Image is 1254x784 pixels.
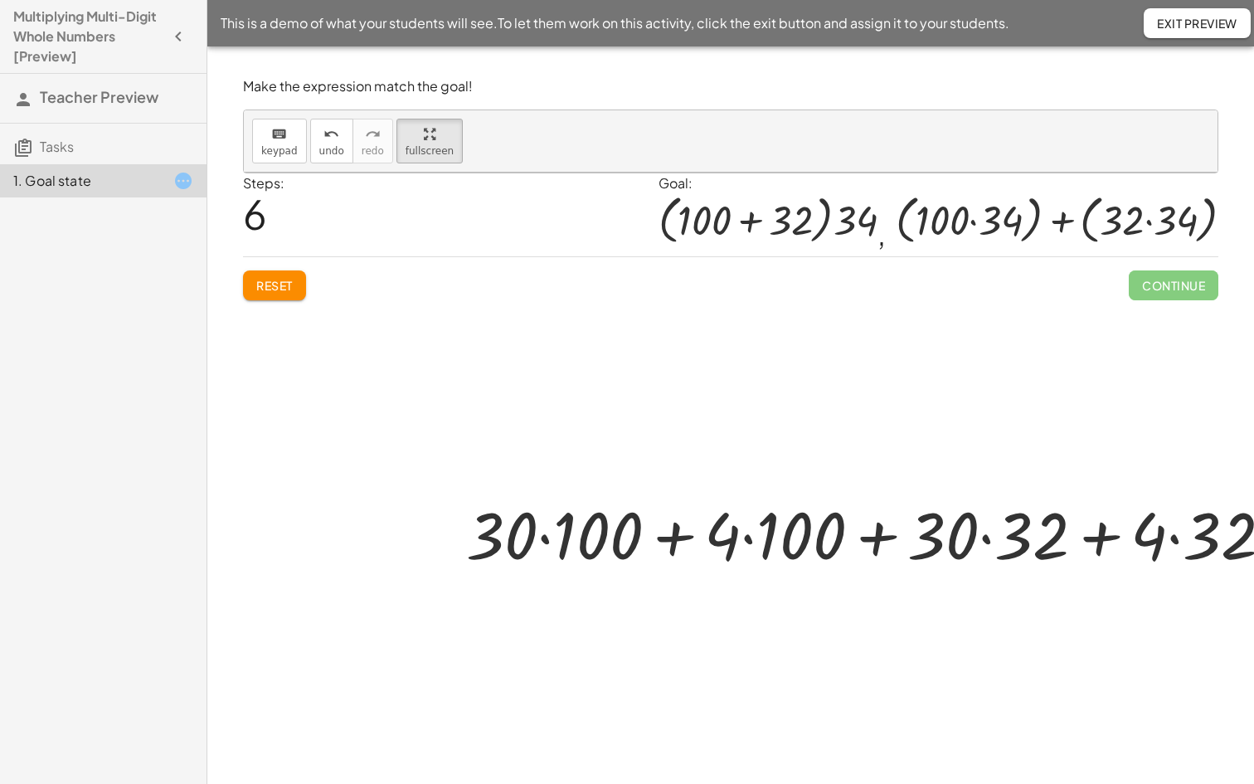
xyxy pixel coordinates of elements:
button: undoundo [310,119,353,163]
p: Make the expression match the goal! [243,77,1218,96]
i: keyboard [271,124,287,144]
button: Exit Preview [1144,8,1251,38]
button: keyboardkeypad [252,119,307,163]
button: redoredo [352,119,393,163]
button: Reset [243,270,306,300]
h4: Multiplying Multi-Digit Whole Numbers [Preview] [13,7,163,66]
i: redo [365,124,381,144]
label: Steps: [243,174,284,192]
span: 6 [243,188,267,239]
span: This is a demo of what your students will see. To let them work on this activity, click the exit ... [221,13,1009,33]
span: undo [319,145,344,157]
i: undo [323,124,339,144]
span: Teacher Preview [40,87,158,106]
span: Exit Preview [1157,16,1237,31]
i: Task started. [173,171,193,191]
span: keypad [261,145,298,157]
span: fullscreen [406,145,454,157]
div: 1. Goal state [13,171,147,191]
span: Tasks [40,138,74,155]
button: fullscreen [396,119,463,163]
span: redo [362,145,384,157]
